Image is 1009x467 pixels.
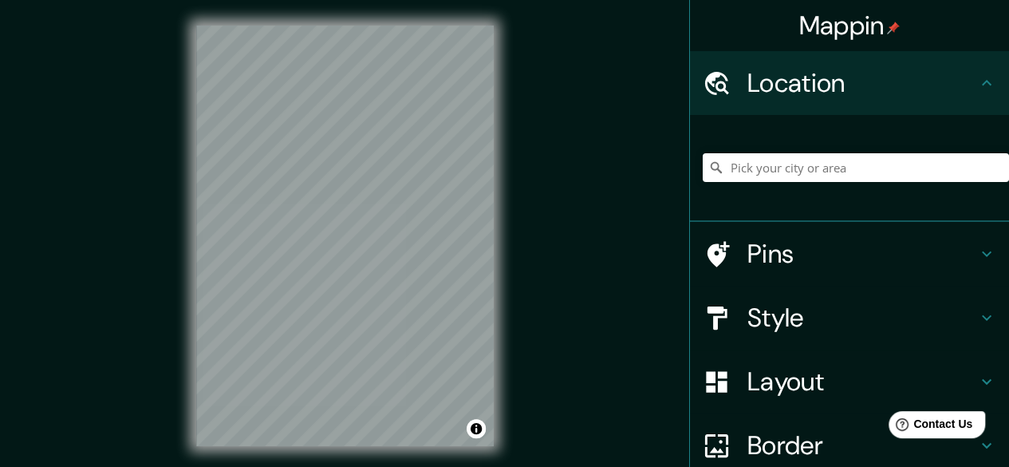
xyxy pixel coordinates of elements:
h4: Border [747,429,977,461]
button: Toggle attribution [467,419,486,438]
h4: Style [747,302,977,334]
div: Layout [690,350,1009,414]
div: Pins [690,222,1009,286]
h4: Pins [747,238,977,270]
canvas: Map [196,26,494,446]
h4: Mappin [799,10,901,42]
h4: Location [747,67,977,99]
div: Location [690,51,1009,115]
div: Style [690,286,1009,350]
iframe: Help widget launcher [867,405,991,449]
h4: Layout [747,366,977,398]
input: Pick your city or area [703,153,1009,182]
img: pin-icon.png [887,22,900,34]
